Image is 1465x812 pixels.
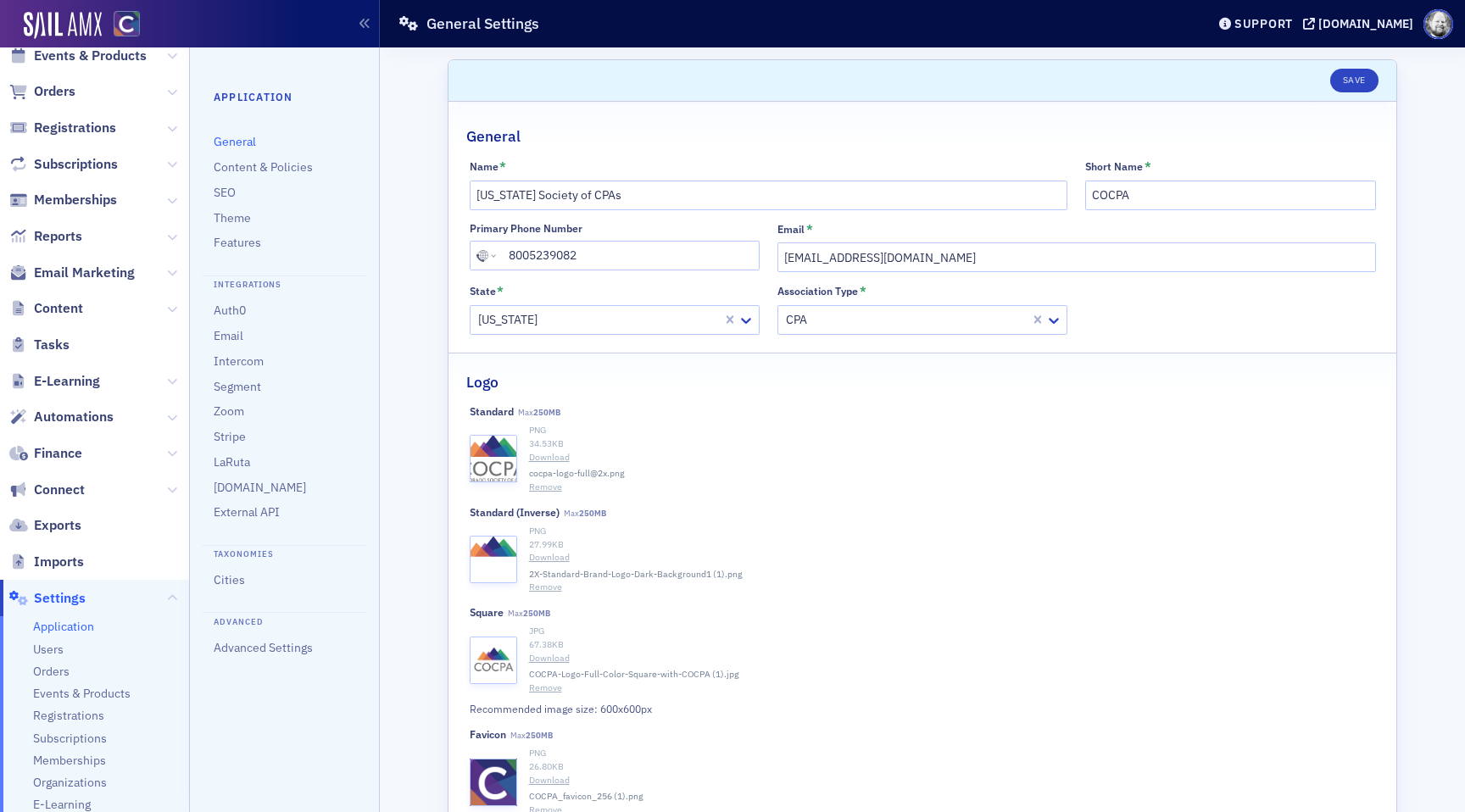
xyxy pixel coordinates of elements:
[33,775,107,791] a: Organizations
[9,444,82,463] a: Finance
[1303,18,1419,30] button: [DOMAIN_NAME]
[1318,16,1413,31] div: [DOMAIN_NAME]
[202,275,367,292] h4: Integrations
[529,668,739,681] span: COCPA-Logo-Full-Color-Square-with-COCPA (1).jpg
[33,708,104,724] a: Registrations
[24,12,102,39] img: SailAMX
[9,372,100,391] a: E-Learning
[529,760,1376,774] div: 26.80 KB
[34,553,84,571] span: Imports
[1330,69,1379,92] button: Save
[34,444,82,463] span: Finance
[529,538,1376,552] div: 27.99 KB
[529,451,1376,464] a: Download
[214,353,264,369] a: Intercom
[9,227,82,246] a: Reports
[466,371,499,393] h2: Logo
[470,160,499,173] div: Name
[777,285,858,298] div: Association Type
[34,299,83,318] span: Content
[34,82,75,101] span: Orders
[529,625,1376,638] div: JPG
[529,481,562,494] button: Remove
[34,119,116,137] span: Registrations
[499,159,506,175] abbr: This field is required
[9,553,84,571] a: Imports
[33,686,131,702] a: Events & Products
[214,328,243,343] a: Email
[9,336,70,354] a: Tasks
[860,284,866,299] abbr: This field is required
[214,159,313,175] a: Content & Policies
[533,407,560,418] span: 250MB
[806,222,813,237] abbr: This field is required
[202,545,367,561] h4: Taxonomies
[9,481,85,499] a: Connect
[214,572,245,587] a: Cities
[214,89,355,104] h4: Application
[34,336,70,354] span: Tasks
[34,481,85,499] span: Connect
[102,11,140,40] a: View Homepage
[9,299,83,318] a: Content
[529,525,1376,538] div: PNG
[510,730,553,741] span: Max
[529,424,1376,437] div: PNG
[9,82,75,101] a: Orders
[470,701,1039,716] div: Recommended image size: 600x600px
[34,191,117,209] span: Memberships
[470,405,514,418] div: Standard
[9,516,81,535] a: Exports
[9,191,117,209] a: Memberships
[523,608,550,619] span: 250MB
[9,264,135,282] a: Email Marketing
[426,14,539,34] h1: General Settings
[33,619,94,635] a: Application
[33,642,64,658] a: Users
[529,467,625,481] span: cocpa-logo-full@2x.png
[466,125,521,147] h2: General
[529,652,1376,665] a: Download
[33,664,70,680] a: Orders
[34,589,86,608] span: Settings
[508,608,550,619] span: Max
[214,210,251,225] a: Theme
[114,11,140,37] img: SailAMX
[9,155,118,174] a: Subscriptions
[34,155,118,174] span: Subscriptions
[470,606,504,619] div: Square
[34,372,100,391] span: E-Learning
[518,407,560,418] span: Max
[214,379,261,394] a: Segment
[214,504,280,520] a: External API
[529,568,743,581] span: 2X-Standard-Brand-Logo-Dark-Background1 (1).png
[34,227,82,246] span: Reports
[579,508,606,519] span: 250MB
[470,728,506,741] div: Favicon
[529,681,562,695] button: Remove
[214,303,246,318] a: Auth0
[202,612,367,628] h4: Advanced
[497,284,504,299] abbr: This field is required
[529,638,1376,652] div: 67.38 KB
[33,731,107,747] span: Subscriptions
[526,730,553,741] span: 250MB
[33,753,106,769] span: Memberships
[34,516,81,535] span: Exports
[564,508,606,519] span: Max
[777,223,805,236] div: Email
[529,747,1376,760] div: PNG
[214,640,313,655] a: Advanced Settings
[470,222,582,235] div: Primary Phone Number
[9,408,114,426] a: Automations
[214,480,306,495] a: [DOMAIN_NAME]
[9,119,116,137] a: Registrations
[214,185,236,200] a: SEO
[34,408,114,426] span: Automations
[529,581,562,594] button: Remove
[214,403,244,419] a: Zoom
